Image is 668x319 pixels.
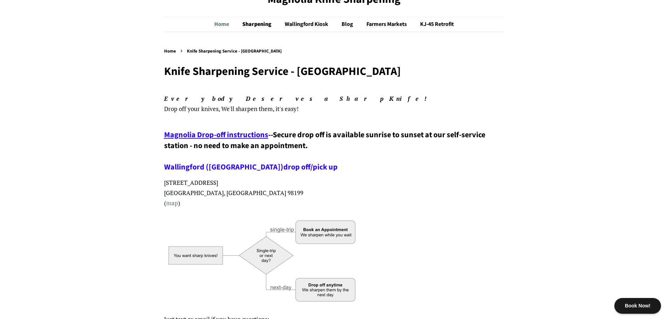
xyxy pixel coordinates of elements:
a: Farmers Markets [361,17,414,32]
span: Drop off your knives [164,105,218,113]
a: Home [214,17,236,32]
a: Wallingford Kiosk [279,17,335,32]
a: KJ-45 Retrofit [415,17,454,32]
span: Knife Sharpening Service - [GEOGRAPHIC_DATA] [187,48,283,54]
h1: Knife Sharpening Service - [GEOGRAPHIC_DATA] [164,65,504,78]
span: -- [268,129,273,140]
p: , We'll sharpen them, it's easy! [164,94,504,114]
a: Magnolia Drop-off instructions [164,129,268,140]
a: Sharpening [237,17,278,32]
a: map [166,199,178,207]
span: Secure drop off is available sunrise to sunset at our self-service station - no need to make an a... [164,129,485,173]
a: Wallingford ([GEOGRAPHIC_DATA]) [164,161,283,173]
em: Everybody Deserves a Sharp Knife! [164,95,433,103]
a: drop off/pick up [283,161,338,173]
a: Home [164,48,178,54]
nav: breadcrumbs [164,48,504,55]
span: › [181,46,184,55]
a: Blog [336,17,360,32]
span: [STREET_ADDRESS] [GEOGRAPHIC_DATA], [GEOGRAPHIC_DATA] 98199 ( ) [164,179,303,207]
div: Book Now! [614,298,661,314]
